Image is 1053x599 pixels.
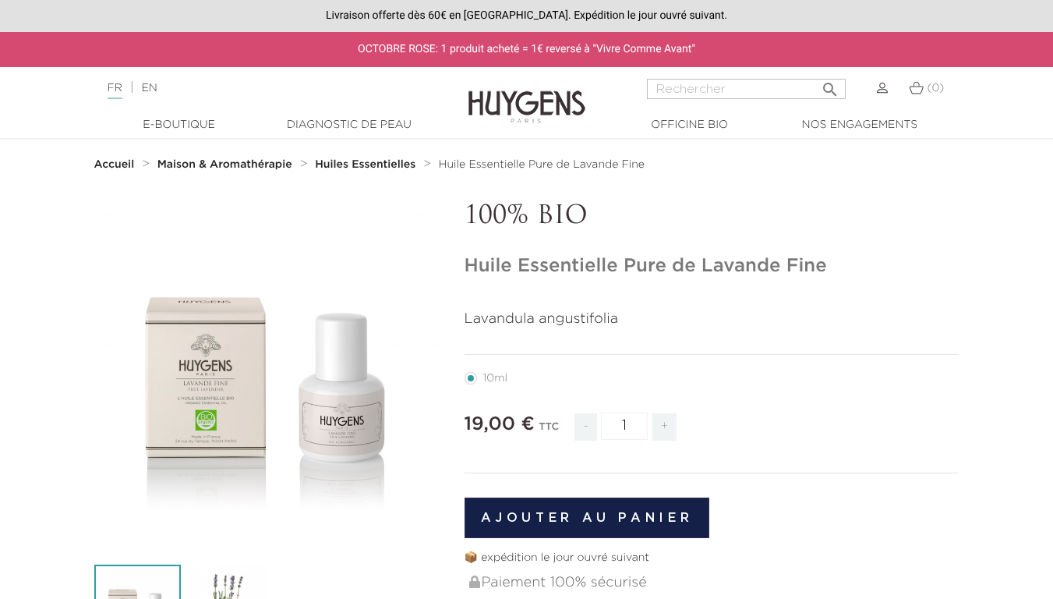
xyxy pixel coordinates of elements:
[927,83,944,94] span: (0)
[108,83,122,99] a: FR
[469,576,480,588] img: Paiement 100% sécurisé
[157,158,296,171] a: Maison & Aromathérapie
[315,159,415,170] strong: Huiles Essentielles
[271,117,427,133] a: Diagnostic de peau
[465,255,959,278] h1: Huile Essentielle Pure de Lavande Fine
[157,159,292,170] strong: Maison & Aromathérapie
[816,74,844,95] button: 
[439,159,645,170] span: Huile Essentielle Pure de Lavande Fine
[465,309,959,330] p: Lavandula angustifolia
[821,76,839,94] i: 
[101,117,257,133] a: E-Boutique
[465,415,535,434] span: 19,00 €
[94,158,138,171] a: Accueil
[601,413,648,440] input: Quantité
[612,117,768,133] a: Officine Bio
[100,79,427,97] div: |
[141,83,157,94] a: EN
[465,372,526,385] label: 10ml
[465,202,959,232] p: 100% BIO
[94,159,135,170] strong: Accueil
[574,413,596,441] span: -
[782,117,938,133] a: Nos engagements
[315,158,419,171] a: Huiles Essentielles
[465,498,710,538] button: Ajouter au panier
[465,550,959,566] p: 📦 expédition le jour ouvré suivant
[439,158,645,171] a: Huile Essentielle Pure de Lavande Fine
[652,413,677,441] span: +
[647,79,846,99] input: Rechercher
[468,66,585,126] img: Huygens
[539,410,559,452] div: TTC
